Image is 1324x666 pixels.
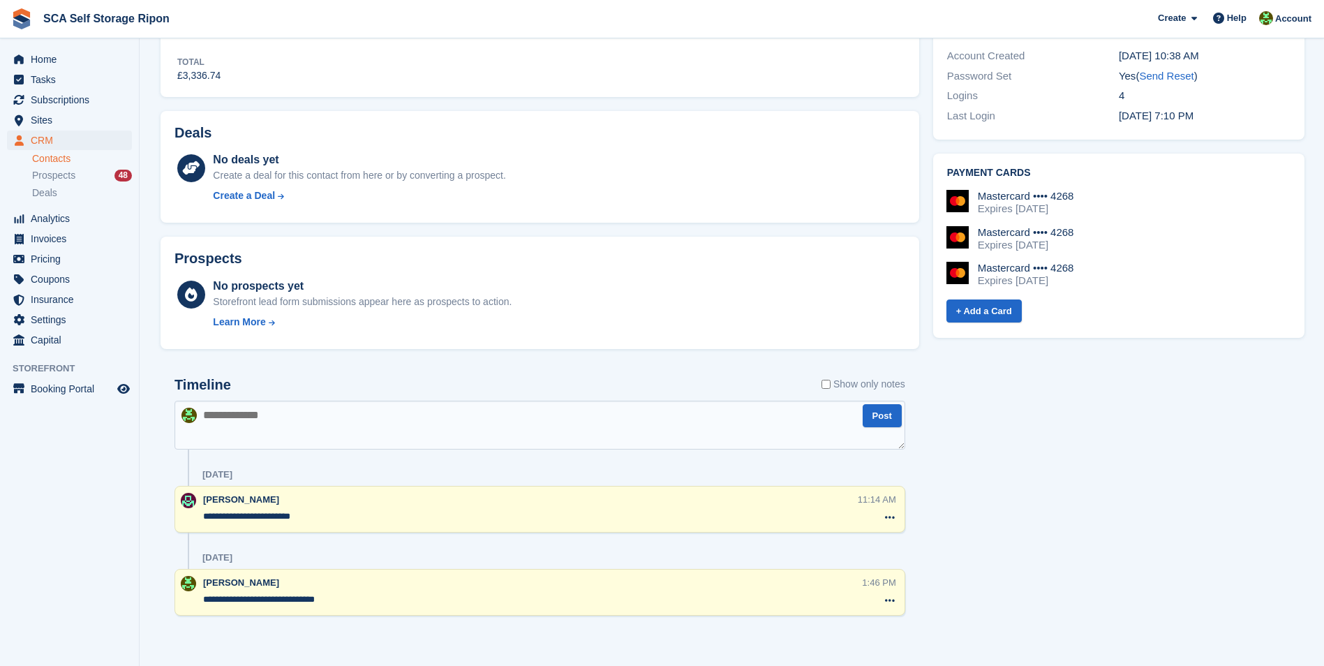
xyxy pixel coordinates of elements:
time: 2024-04-03 18:10:26 UTC [1119,110,1193,121]
span: Account [1275,12,1311,26]
a: menu [7,379,132,399]
a: menu [7,110,132,130]
img: Mastercard Logo [946,262,969,284]
div: [DATE] 10:38 AM [1119,48,1290,64]
a: SCA Self Storage Ripon [38,7,175,30]
a: menu [7,50,132,69]
a: menu [7,290,132,309]
span: Prospects [32,169,75,182]
span: Help [1227,11,1247,25]
span: Sites [31,110,114,130]
a: menu [7,209,132,228]
div: £3,336.74 [177,68,221,83]
a: Learn More [213,315,512,330]
img: Mastercard Logo [946,190,969,212]
a: menu [7,131,132,150]
a: Prospects 48 [32,168,132,183]
a: Send Reset [1139,70,1193,82]
span: [PERSON_NAME] [203,494,279,505]
span: Tasks [31,70,114,89]
a: menu [7,330,132,350]
span: Home [31,50,114,69]
a: Contacts [32,152,132,165]
img: Sam Chapman [181,493,196,508]
span: Analytics [31,209,114,228]
span: Coupons [31,269,114,289]
div: Logins [947,88,1119,104]
a: Deals [32,186,132,200]
span: Subscriptions [31,90,114,110]
div: 1:46 PM [862,576,895,589]
div: Mastercard •••• 4268 [978,226,1074,239]
span: [PERSON_NAME] [203,577,279,588]
div: Yes [1119,68,1290,84]
a: menu [7,90,132,110]
span: Pricing [31,249,114,269]
span: Settings [31,310,114,330]
img: Mastercard Logo [946,226,969,249]
a: menu [7,269,132,289]
img: Kelly Neesham [1259,11,1273,25]
a: menu [7,229,132,249]
div: Expires [DATE] [978,274,1074,287]
div: Create a deal for this contact from here or by converting a prospect. [213,168,505,183]
div: No prospects yet [213,278,512,295]
div: Account Created [947,48,1119,64]
img: Kelly Neesham [181,408,197,423]
span: Deals [32,186,57,200]
div: Total [177,56,221,68]
div: No deals yet [213,151,505,168]
h2: Prospects [174,251,242,267]
div: Last Login [947,108,1119,124]
h2: Payment cards [947,168,1290,179]
img: Kelly Neesham [181,576,196,591]
div: Expires [DATE] [978,202,1074,215]
input: Show only notes [821,377,831,392]
div: Expires [DATE] [978,239,1074,251]
div: 4 [1119,88,1290,104]
span: Create [1158,11,1186,25]
span: ( ) [1136,70,1197,82]
a: menu [7,249,132,269]
button: Post [863,404,902,427]
div: Storefront lead form submissions appear here as prospects to action. [213,295,512,309]
div: 48 [114,170,132,182]
span: Booking Portal [31,379,114,399]
div: Learn More [213,315,265,330]
div: Mastercard •••• 4268 [978,262,1074,274]
img: stora-icon-8386f47178a22dfd0bd8f6a31ec36ba5ce8667c1dd55bd0f319d3a0aa187defe.svg [11,8,32,29]
div: [DATE] [202,469,232,480]
span: Insurance [31,290,114,309]
a: Preview store [115,380,132,397]
div: [DATE] [202,552,232,563]
label: Show only notes [821,377,905,392]
span: Storefront [13,362,139,376]
div: 11:14 AM [858,493,896,506]
h2: Timeline [174,377,231,393]
div: Password Set [947,68,1119,84]
span: CRM [31,131,114,150]
h2: Deals [174,125,211,141]
span: Invoices [31,229,114,249]
a: Create a Deal [213,188,505,203]
a: menu [7,70,132,89]
div: Mastercard •••• 4268 [978,190,1074,202]
div: Create a Deal [213,188,275,203]
a: + Add a Card [946,299,1022,323]
a: menu [7,310,132,330]
span: Capital [31,330,114,350]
